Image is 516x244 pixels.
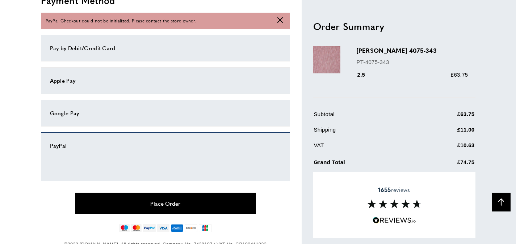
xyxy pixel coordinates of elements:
div: PayPal [50,141,281,150]
span: £63.75 [451,71,468,77]
div: Apple Pay [50,76,281,85]
img: paypal [143,224,156,232]
img: jcb [199,224,211,232]
p: PT-4075-343 [357,57,468,66]
span: reviews [378,186,410,193]
img: visa [157,224,169,232]
strong: 1655 [378,185,391,194]
td: £11.00 [418,125,474,139]
img: discover [185,224,197,232]
img: maestro [119,224,130,232]
td: Shipping [314,125,417,139]
h2: Order Summary [313,20,475,33]
div: Pay by Debit/Credit Card [50,44,281,52]
td: Subtotal [314,110,417,124]
td: £10.63 [418,141,474,155]
img: Burford 4075-343 [313,46,340,73]
div: Google Pay [50,109,281,117]
iframe: PayPal-paypal [50,150,281,170]
img: american-express [171,224,184,232]
td: £74.75 [418,156,474,172]
span: PayPal Checkout could not be initialized. Please contact the store owner. [46,17,197,24]
div: 2.5 [357,70,376,79]
img: Reviews.io 5 stars [373,217,416,224]
td: VAT [314,141,417,155]
img: Reviews section [367,200,421,208]
h3: [PERSON_NAME] 4075-343 [357,46,468,55]
img: mastercard [131,224,142,232]
td: Grand Total [314,156,417,172]
td: £63.75 [418,110,474,124]
button: Place Order [75,193,256,214]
